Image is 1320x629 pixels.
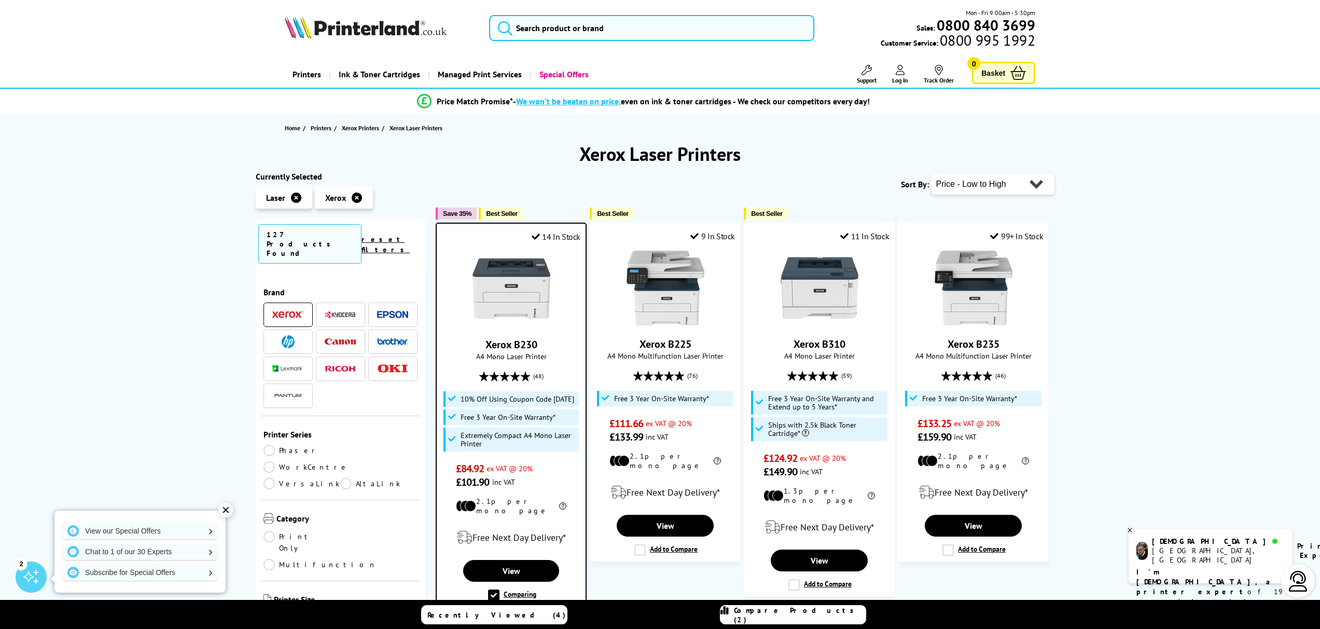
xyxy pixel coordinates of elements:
[325,193,346,203] span: Xerox
[841,366,852,386] span: (59)
[263,559,377,570] a: Multifunction
[263,287,418,297] span: Brand
[428,61,530,88] a: Managed Print Services
[272,365,303,372] img: Lexmark
[325,308,356,321] a: Kyocera
[442,351,580,361] span: A4 Mono Laser Printer
[935,20,1035,30] a: 0800 840 3699
[340,478,418,489] a: AltaLink
[609,417,643,430] span: £111.66
[763,486,875,505] li: 1.3p per mono page
[274,594,418,607] span: Printer Size
[533,366,544,386] span: (48)
[609,430,643,444] span: £133.99
[1136,542,1148,560] img: chris-livechat.png
[901,179,929,189] span: Sort By:
[771,550,867,571] a: View
[473,319,550,330] a: Xerox B230
[485,338,537,351] a: Xerox B230
[463,560,559,582] a: View
[595,351,735,361] span: A4 Mono Multifunction Laser Printer
[263,445,341,456] a: Phaser
[377,335,408,348] a: Brother
[272,311,303,318] img: Xerox
[857,76,877,84] span: Support
[421,605,567,624] a: Recently Viewed (4)
[329,61,428,88] a: Ink & Toner Cartridges
[720,605,866,624] a: Compare Products (2)
[1288,571,1309,592] img: user-headset-light.svg
[263,478,341,489] a: VersaLink
[617,515,713,537] a: View
[325,338,356,345] img: Canon
[489,15,815,41] input: Search product or brand
[614,394,709,403] span: Free 3 Year On-Site Warranty*
[258,224,362,264] span: 127 Products Found
[937,16,1035,35] b: 0800 840 3699
[325,366,356,372] img: Ricoh
[781,249,858,327] img: Xerox B310
[516,96,621,106] span: We won’t be beaten on price,
[263,461,349,473] a: WorkCentre
[763,452,797,465] span: £124.92
[263,594,271,605] img: Printer Size
[768,394,885,411] span: Free 3 Year On-Site Warranty and Extend up to 5 Years*
[857,65,877,84] a: Support
[687,366,698,386] span: (76)
[282,335,295,348] img: HP
[272,389,303,402] img: Pantum
[590,208,634,220] button: Best Seller
[339,61,420,88] span: Ink & Toner Cartridges
[942,544,1006,556] label: Add to Compare
[285,61,329,88] a: Printers
[1152,537,1284,546] div: [DEMOGRAPHIC_DATA]
[634,544,698,556] label: Add to Compare
[377,308,408,321] a: Epson
[904,351,1043,361] span: A4 Mono Multifunction Laser Printer
[954,432,977,442] span: inc VAT
[311,122,334,133] a: Printers
[436,208,477,220] button: Save 35%
[272,308,303,321] a: Xerox
[377,338,408,345] img: Brother
[800,453,846,463] span: ex VAT @ 20%
[488,590,536,601] label: Comparing
[972,62,1035,84] a: Basket 0
[646,418,692,428] span: ex VAT @ 20%
[342,122,382,133] a: Xerox Printers
[377,362,408,375] a: OKI
[918,417,951,430] span: £133.25
[918,430,951,444] span: £159.90
[948,337,999,351] a: Xerox B235
[218,503,233,517] div: ✕
[256,142,1065,166] h1: Xerox Laser Printers
[768,421,885,437] span: Ships with 2.5k Black Toner Cartridge*
[266,193,285,203] span: Laser
[62,543,218,560] a: Chat to 1 of our 30 Experts
[456,462,484,475] span: £84.92
[486,210,518,217] span: Best Seller
[749,513,889,542] div: modal_delivery
[377,364,408,373] img: OKI
[954,418,1000,428] span: ex VAT @ 20%
[461,395,574,403] span: 10% Off Using Coupon Code [DATE]
[325,311,356,319] img: Kyocera
[473,250,550,327] img: Xerox B230
[967,57,980,70] span: 0
[263,429,418,440] span: Printer Series
[461,431,577,448] span: Extremely Compact A4 Mono Laser Printer
[925,515,1021,537] a: View
[734,606,866,624] span: Compare Products (2)
[272,362,303,375] a: Lexmark
[904,478,1043,507] div: modal_delivery
[627,319,704,329] a: Xerox B225
[461,413,555,421] span: Free 3 Year On-Site Warranty*
[981,66,1005,80] span: Basket
[990,231,1043,241] div: 99+ In Stock
[256,171,426,182] div: Currently Selected
[922,394,1017,403] span: Free 3 Year On-Site Warranty*
[456,475,490,489] span: £101.90
[251,92,1037,111] li: modal_Promise
[938,35,1035,45] span: 0800 995 1992
[487,463,533,473] span: ex VAT @ 20%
